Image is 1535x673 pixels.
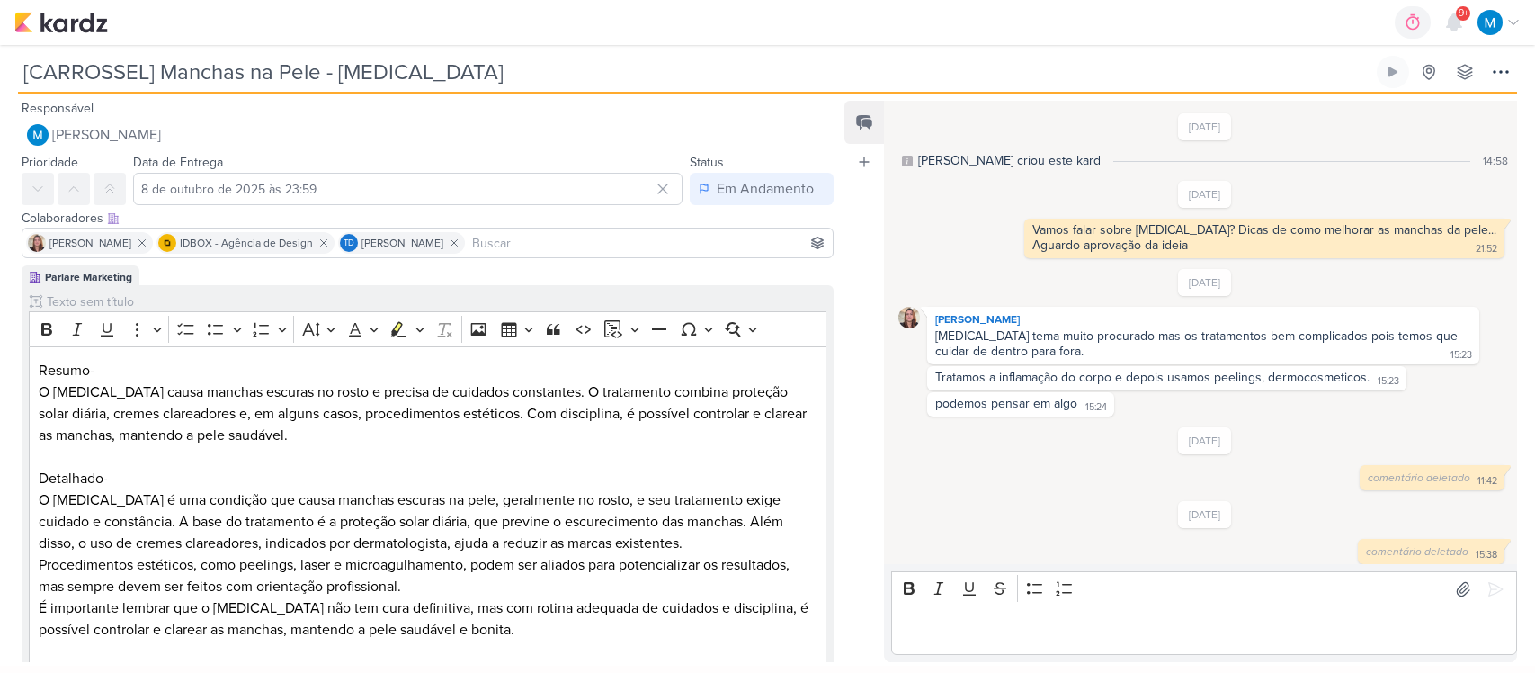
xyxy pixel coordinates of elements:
[39,381,817,468] p: O [MEDICAL_DATA] causa manchas escuras no rosto e precisa de cuidados constantes. O tratamento co...
[935,396,1077,411] div: podemos pensar em algo
[1386,65,1400,79] div: Ligar relógio
[22,155,78,170] label: Prioridade
[1476,548,1497,562] div: 15:38
[1085,400,1107,415] div: 15:24
[22,119,834,151] button: [PERSON_NAME]
[28,234,46,252] img: Tatiane Acciari
[14,12,108,33] img: kardz.app
[1477,474,1497,489] div: 11:42
[935,370,1370,385] div: Tratamos a inflamação do corpo e depois usamos peelings, dermocosmeticos.
[45,269,132,285] div: Parlare Marketing
[918,151,1101,170] div: MARIANA criou este kard
[180,235,313,251] span: IDBOX - Agência de Design
[1483,153,1508,169] div: 14:58
[931,310,1476,328] div: [PERSON_NAME]
[49,235,131,251] span: [PERSON_NAME]
[1366,545,1468,558] span: comentário deletado
[39,468,817,489] p: Detalhado-
[1459,6,1468,21] span: 9+
[39,554,817,597] p: Procedimentos estéticos, como peelings, laser e microagulhamento, podem ser aliados para potencia...
[891,606,1517,655] div: Editor editing area: main
[133,155,223,170] label: Data de Entrega
[1032,238,1188,253] div: Aguardo aprovação da ideia
[1032,222,1496,238] div: Vamos falar sobre [MEDICAL_DATA]? Dicas de como melhorar as manchas da pele...
[158,234,176,252] img: IDBOX - Agência de Design
[1450,348,1472,363] div: 15:23
[18,56,1373,88] input: Kard Sem Título
[690,173,834,205] button: Em Andamento
[1368,471,1470,484] span: comentário deletado
[29,311,826,346] div: Editor toolbar
[361,235,443,251] span: [PERSON_NAME]
[340,234,358,252] div: Thais de carvalho
[52,124,161,146] span: [PERSON_NAME]
[27,124,49,146] img: MARIANA MIRANDA
[22,101,94,116] label: Responsável
[717,178,814,200] div: Em Andamento
[690,155,724,170] label: Status
[1477,10,1503,35] img: MARIANA MIRANDA
[935,328,1461,359] div: [MEDICAL_DATA] tema muito procurado mas os tratamentos bem complicados pois temos que cuidar de d...
[39,360,817,381] p: Resumo-
[469,232,829,254] input: Buscar
[43,292,826,311] input: Texto sem título
[891,571,1517,606] div: Editor toolbar
[22,209,834,228] div: Colaboradores
[1476,242,1497,256] div: 21:52
[898,307,920,328] img: Tatiane Acciari
[133,173,683,205] input: Select a date
[902,156,913,166] div: Este log é visível à todos no kard
[344,239,354,248] p: Td
[39,489,817,554] p: O [MEDICAL_DATA] é uma condição que causa manchas escuras na pele, geralmente no rosto, e seu tra...
[1378,374,1399,389] div: 15:23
